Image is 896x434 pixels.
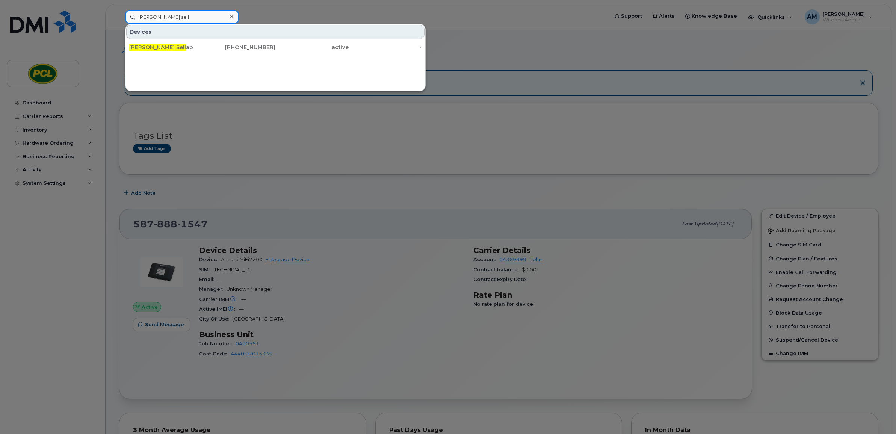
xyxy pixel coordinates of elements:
div: [PHONE_NUMBER] [202,44,276,51]
div: Devices [126,25,425,39]
div: active [275,44,349,51]
a: [PERSON_NAME] Sellab[PHONE_NUMBER]active- [126,41,425,54]
div: - [349,44,422,51]
span: [PERSON_NAME] Sell [129,44,186,51]
div: ab [129,44,202,51]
